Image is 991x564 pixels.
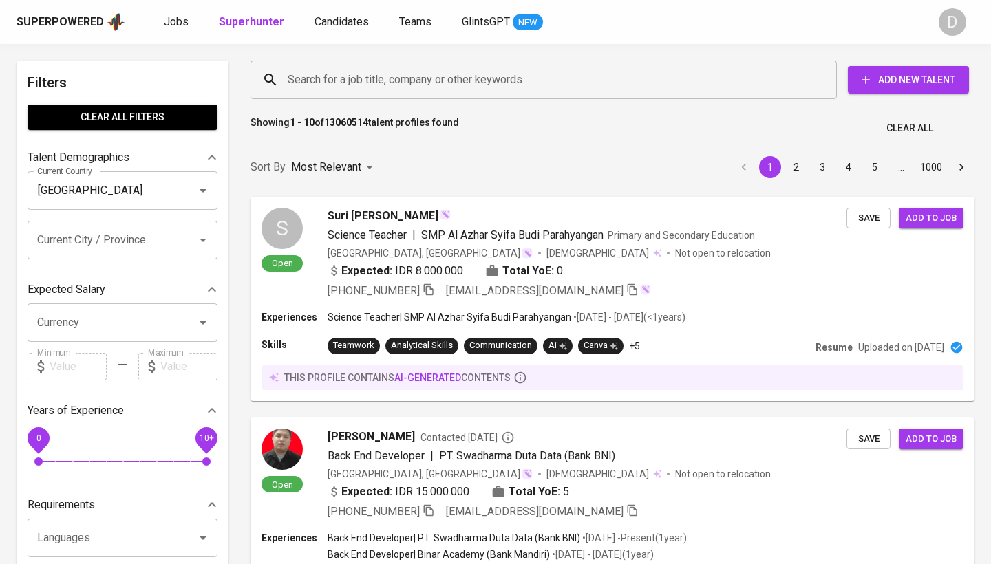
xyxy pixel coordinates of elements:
[608,230,755,241] span: Primary and Secondary Education
[399,14,434,31] a: Teams
[584,339,618,352] div: Canva
[571,310,685,324] p: • [DATE] - [DATE] ( <1 years )
[509,484,560,500] b: Total YoE:
[50,353,107,380] input: Value
[446,505,624,518] span: [EMAIL_ADDRESS][DOMAIN_NAME]
[785,156,807,178] button: Go to page 2
[848,66,969,94] button: Add New Talent
[546,467,651,481] span: [DEMOGRAPHIC_DATA]
[522,468,533,479] img: magic_wand.svg
[629,339,640,353] p: +5
[420,431,515,444] span: Contacted [DATE]
[333,339,374,352] div: Teamwork
[421,228,604,241] span: SMP Al Azhar Syifa Budi Parahyangan
[881,116,939,141] button: Clear All
[328,547,550,561] p: Back End Developer | Binar Academy (Bank Mandiri)
[548,339,567,352] div: Ai
[328,467,533,481] div: [GEOGRAPHIC_DATA], [GEOGRAPHIC_DATA]
[266,257,299,269] span: Open
[838,156,860,178] button: Go to page 4
[759,156,781,178] button: page 1
[328,246,533,260] div: [GEOGRAPHIC_DATA], [GEOGRAPHIC_DATA]
[328,449,425,462] span: Back End Developer
[328,208,438,224] span: Suri [PERSON_NAME]
[394,372,461,383] span: AI-generated
[28,397,217,424] div: Years of Experience
[557,263,563,279] span: 0
[399,15,431,28] span: Teams
[328,505,420,518] span: [PHONE_NUMBER]
[412,227,416,243] span: |
[193,181,213,200] button: Open
[939,8,966,36] div: D
[219,15,284,28] b: Superhunter
[853,210,884,226] span: Save
[262,310,328,324] p: Experiences
[36,433,41,442] span: 0
[28,281,105,298] p: Expected Salary
[328,284,420,297] span: [PHONE_NUMBER]
[341,484,392,500] b: Expected:
[290,117,315,128] b: 1 - 10
[28,72,217,94] h6: Filters
[262,338,328,351] p: Skills
[502,263,554,279] b: Total YoE:
[522,248,533,259] img: magic_wand.svg
[17,14,104,30] div: Superpowered
[899,429,963,450] button: Add to job
[39,109,206,126] span: Clear All filters
[816,340,853,354] p: Resume
[28,149,129,166] p: Talent Demographics
[28,491,217,519] div: Requirements
[193,230,213,250] button: Open
[906,210,957,226] span: Add to job
[731,156,974,178] nav: pagination navigation
[675,467,771,481] p: Not open to relocation
[462,14,543,31] a: GlintsGPT NEW
[251,197,974,401] a: SOpenSuri [PERSON_NAME]Science Teacher|SMP Al Azhar Syifa Budi ParahyanganPrimary and Secondary E...
[199,433,213,442] span: 10+
[950,156,972,178] button: Go to next page
[262,531,328,545] p: Experiences
[219,14,287,31] a: Superhunter
[430,448,434,464] span: |
[28,497,95,513] p: Requirements
[328,484,469,500] div: IDR 15.000.000
[328,263,463,279] div: IDR 8.000.000
[251,116,459,141] p: Showing of talent profiles found
[266,479,299,490] span: Open
[107,12,125,32] img: app logo
[563,484,569,500] span: 5
[811,156,833,178] button: Go to page 3
[469,339,532,352] div: Communication
[550,547,654,561] p: • [DATE] - [DATE] ( 1 year )
[17,12,125,32] a: Superpoweredapp logo
[858,340,944,354] p: Uploaded on [DATE]
[864,156,886,178] button: Go to page 5
[193,528,213,547] button: Open
[160,353,217,380] input: Value
[501,431,515,444] svg: By Batam recruiter
[341,263,392,279] b: Expected:
[391,339,453,352] div: Analytical Skills
[899,208,963,229] button: Add to job
[846,208,891,229] button: Save
[328,531,580,545] p: Back End Developer | PT. Swadharma Duta Data (Bank BNI)
[193,313,213,332] button: Open
[315,15,369,28] span: Candidates
[328,310,571,324] p: Science Teacher | SMP Al Azhar Syifa Budi Parahyangan
[291,159,361,175] p: Most Relevant
[580,531,687,545] p: • [DATE] - Present ( 1 year )
[675,246,771,260] p: Not open to relocation
[439,449,615,462] span: PT. Swadharma Duta Data (Bank BNI)
[513,16,543,30] span: NEW
[28,402,124,419] p: Years of Experience
[546,246,651,260] span: [DEMOGRAPHIC_DATA]
[462,15,510,28] span: GlintsGPT
[324,117,368,128] b: 13060514
[859,72,958,89] span: Add New Talent
[262,208,303,249] div: S
[328,429,415,445] span: [PERSON_NAME]
[291,155,378,180] div: Most Relevant
[164,15,189,28] span: Jobs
